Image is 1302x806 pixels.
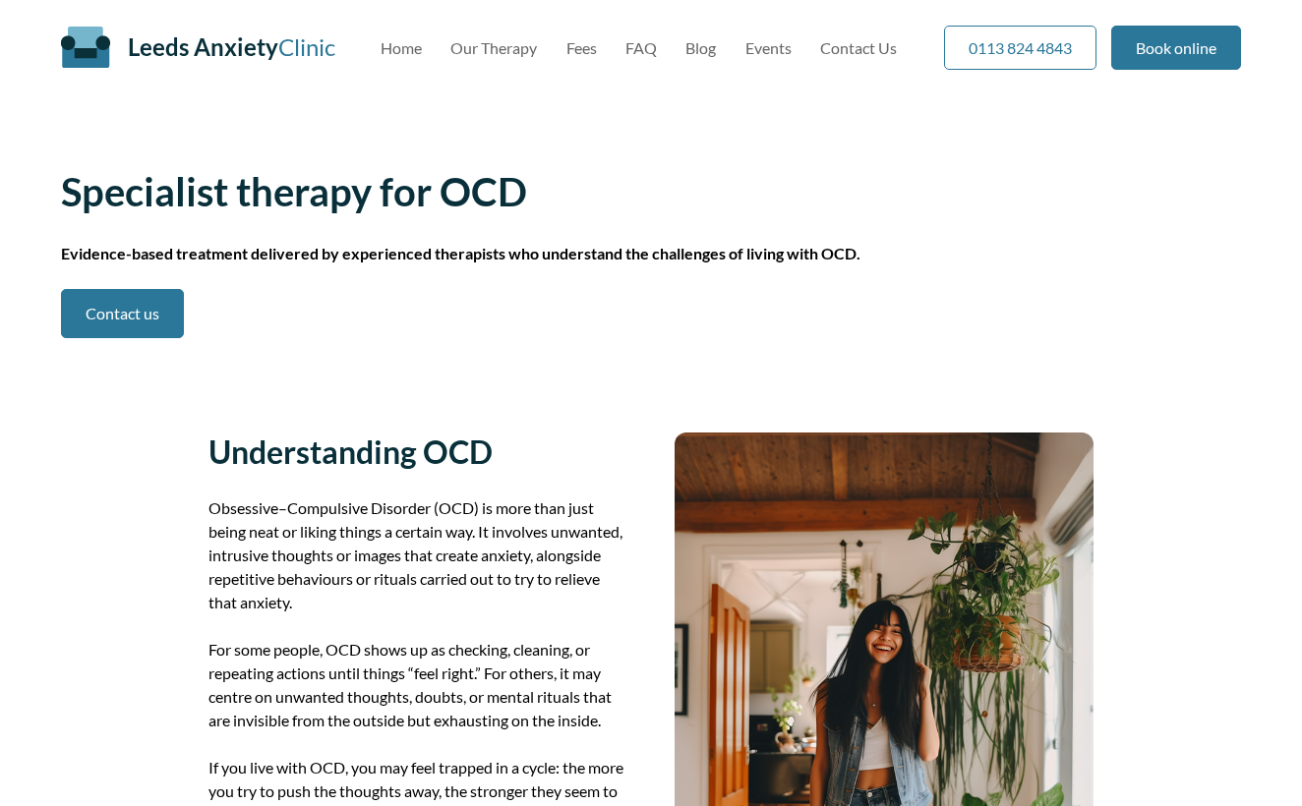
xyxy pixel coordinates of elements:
[1111,26,1241,70] a: Book online
[208,432,627,471] h2: Understanding OCD
[745,38,792,57] a: Events
[566,38,597,57] a: Fees
[61,168,1241,215] h1: Specialist therapy for OCD
[625,38,657,57] a: FAQ
[381,38,422,57] a: Home
[450,38,537,57] a: Our Therapy
[128,32,278,61] span: Leeds Anxiety
[61,289,184,338] a: Contact us
[820,38,897,57] a: Contact Us
[685,38,716,57] a: Blog
[128,32,335,61] a: Leeds AnxietyClinic
[208,496,627,614] p: Obsessive–Compulsive Disorder (OCD) is more than just being neat or liking things a certain way. ...
[944,26,1096,70] a: 0113 824 4843
[61,244,860,262] strong: Evidence-based treatment delivered by experienced therapists who understand the challenges of liv...
[208,638,627,732] p: For some people, OCD shows up as checking, cleaning, or repeating actions until things “feel righ...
